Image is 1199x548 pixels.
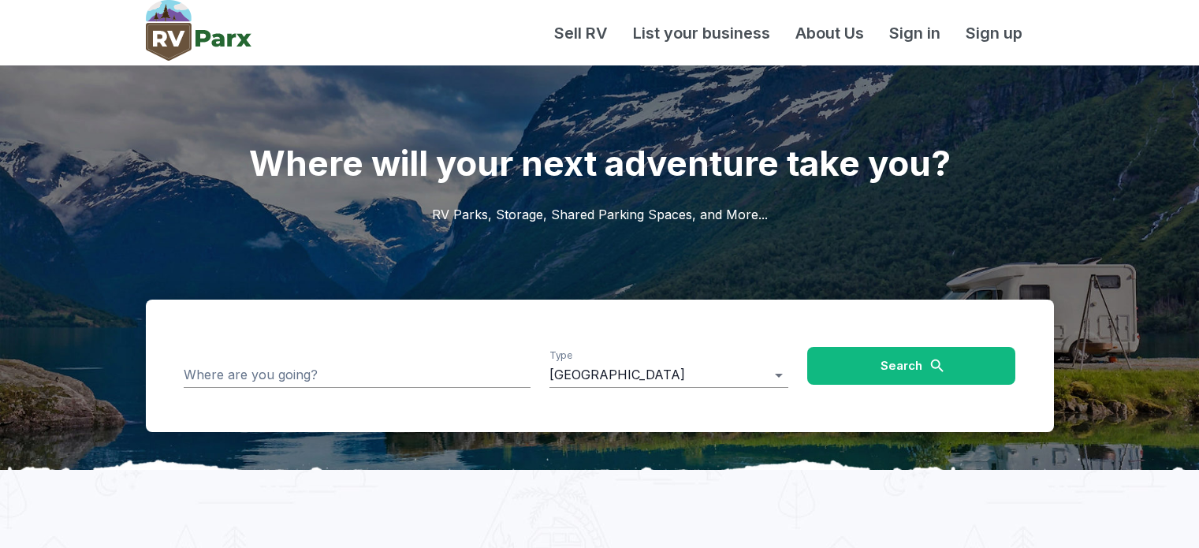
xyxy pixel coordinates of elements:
a: Sign in [877,21,953,45]
a: Sign up [953,21,1035,45]
label: Type [549,349,572,363]
div: [GEOGRAPHIC_DATA] [549,363,789,388]
button: Search [807,347,1015,385]
h2: RV Parks, Storage, Shared Parking Spaces, and More... [146,186,1054,300]
a: Sell RV [542,21,620,45]
a: About Us [783,21,877,45]
h1: Where will your next adventure take you? [146,65,1054,186]
a: List your business [620,21,783,45]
